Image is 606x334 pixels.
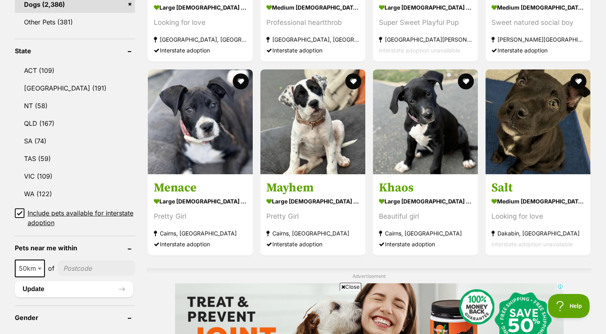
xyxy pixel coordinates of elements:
h3: Mayhem [266,180,359,195]
div: Sweet natured social boy [491,17,584,28]
img: Menace - Mastiff Dog [148,69,253,174]
span: 50km [15,260,45,277]
div: Beautiful girl [379,211,472,222]
header: Pets near me within [15,244,135,252]
div: Super Sweet Playful Pup [379,17,472,28]
h3: Salt [491,180,584,195]
strong: large [DEMOGRAPHIC_DATA] Dog [154,2,247,13]
strong: Cairns, [GEOGRAPHIC_DATA] [266,228,359,239]
h3: Menace [154,180,247,195]
a: NT (58) [15,97,135,114]
strong: [GEOGRAPHIC_DATA][PERSON_NAME][GEOGRAPHIC_DATA] [379,34,472,45]
a: Salt medium [DEMOGRAPHIC_DATA] Dog Looking for love Dakabin, [GEOGRAPHIC_DATA] Interstate adoptio... [485,174,590,256]
span: Close [340,283,361,291]
a: ACT (109) [15,62,135,79]
a: Khaos large [DEMOGRAPHIC_DATA] Dog Beautiful girl Cairns, [GEOGRAPHIC_DATA] Interstate adoption [373,174,478,256]
strong: Cairns, [GEOGRAPHIC_DATA] [154,228,247,239]
input: postcode [58,261,135,276]
div: Pretty Girl [154,211,247,222]
img: Mayhem - Mastiff Dog [260,69,365,174]
button: favourite [233,73,249,89]
div: Interstate adoption [491,45,584,56]
button: Update [15,281,133,297]
a: QLD (167) [15,115,135,132]
strong: [PERSON_NAME][GEOGRAPHIC_DATA], [GEOGRAPHIC_DATA] [491,34,584,45]
header: State [15,47,135,54]
span: Include pets available for interstate adoption [28,208,135,227]
strong: large [DEMOGRAPHIC_DATA] Dog [154,195,247,207]
strong: Cairns, [GEOGRAPHIC_DATA] [379,228,472,239]
strong: [GEOGRAPHIC_DATA], [GEOGRAPHIC_DATA] [266,34,359,45]
strong: [GEOGRAPHIC_DATA], [GEOGRAPHIC_DATA] [154,34,247,45]
a: Menace large [DEMOGRAPHIC_DATA] Dog Pretty Girl Cairns, [GEOGRAPHIC_DATA] Interstate adoption [148,174,253,256]
div: Interstate adoption [266,239,359,249]
a: Include pets available for interstate adoption [15,208,135,227]
div: Pretty Girl [266,211,359,222]
a: Other Pets (381) [15,14,135,30]
div: Professional heartthrob [266,17,359,28]
img: Salt - Kelpie Dog [485,69,590,174]
a: Mayhem large [DEMOGRAPHIC_DATA] Dog Pretty Girl Cairns, [GEOGRAPHIC_DATA] Interstate adoption [260,174,365,256]
h3: Khaos [379,180,472,195]
div: Looking for love [491,211,584,222]
div: Interstate adoption [154,239,247,249]
header: Gender [15,314,135,321]
a: TAS (59) [15,150,135,167]
span: Interstate adoption unavailable [491,241,573,247]
strong: large [DEMOGRAPHIC_DATA] Dog [266,195,359,207]
div: Looking for love [154,17,247,28]
strong: medium [DEMOGRAPHIC_DATA] Dog [266,2,359,13]
span: of [48,264,54,273]
a: WA (122) [15,185,135,202]
a: VIC (109) [15,168,135,185]
a: [GEOGRAPHIC_DATA] (191) [15,80,135,97]
strong: large [DEMOGRAPHIC_DATA] Dog [379,2,472,13]
img: Khaos - Mastiff Dog [373,69,478,174]
strong: Dakabin, [GEOGRAPHIC_DATA] [491,228,584,239]
span: Interstate adoption unavailable [379,47,460,54]
strong: large [DEMOGRAPHIC_DATA] Dog [379,195,472,207]
span: 50km [16,263,44,274]
iframe: Help Scout Beacon - Open [548,294,590,318]
button: favourite [345,73,361,89]
strong: medium [DEMOGRAPHIC_DATA] Dog [491,195,584,207]
iframe: Advertisement [157,294,449,330]
strong: medium [DEMOGRAPHIC_DATA] Dog [491,2,584,13]
button: favourite [458,73,474,89]
div: Interstate adoption [266,45,359,56]
a: SA (74) [15,133,135,149]
button: favourite [571,73,587,89]
div: Interstate adoption [379,239,472,249]
div: Interstate adoption [154,45,247,56]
